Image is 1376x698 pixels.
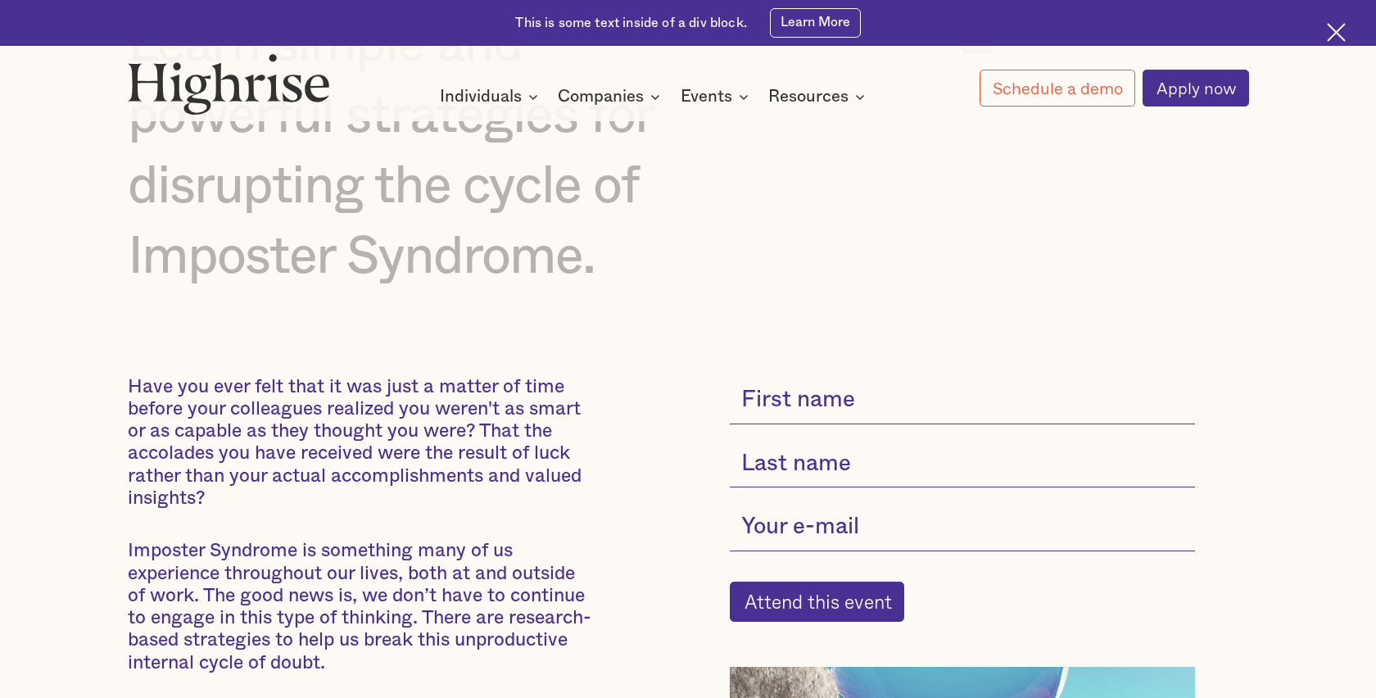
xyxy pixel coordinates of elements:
[730,582,904,622] input: Attend this event
[558,87,665,107] div: Companies
[128,376,594,510] p: Have you ever felt that it was just a matter of time before your colleagues realized you weren't ...
[558,87,644,107] div: Companies
[730,376,1195,424] input: First name
[681,87,754,107] div: Events
[730,376,1195,622] form: current-single-event-subscribe-form
[440,87,543,107] div: Individuals
[681,87,732,107] div: Events
[770,8,861,38] a: Learn More
[1327,23,1346,42] img: Cross icon
[768,87,870,107] div: Resources
[440,87,522,107] div: Individuals
[730,439,1195,487] input: Last name
[768,87,849,107] div: Resources
[515,14,746,32] div: This is some text inside of a div block.
[128,10,681,292] div: Learn simple and powerful strategies for disrupting the cycle of Imposter Syndrome.
[128,540,594,674] p: Imposter Syndrome is something many of us experience throughout our lives, both at and outside of...
[730,503,1195,551] input: Your e-mail
[128,53,330,115] img: Highrise logo
[1143,70,1248,107] a: Apply now
[980,70,1135,107] a: Schedule a demo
